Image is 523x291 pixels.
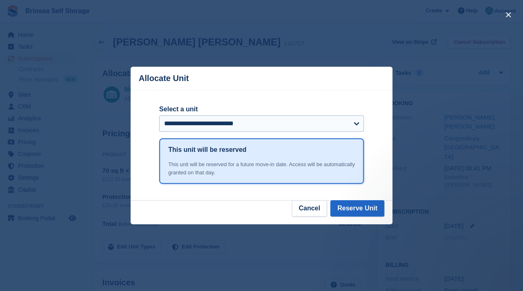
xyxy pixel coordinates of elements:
[139,74,189,83] p: Allocate Unit
[330,200,384,217] button: Reserve Unit
[159,104,364,114] label: Select a unit
[168,145,246,155] h1: This unit will be reserved
[502,8,515,21] button: close
[168,160,355,176] div: This unit will be reserved for a future move-in date. Access will be automatically granted on tha...
[292,200,327,217] button: Cancel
